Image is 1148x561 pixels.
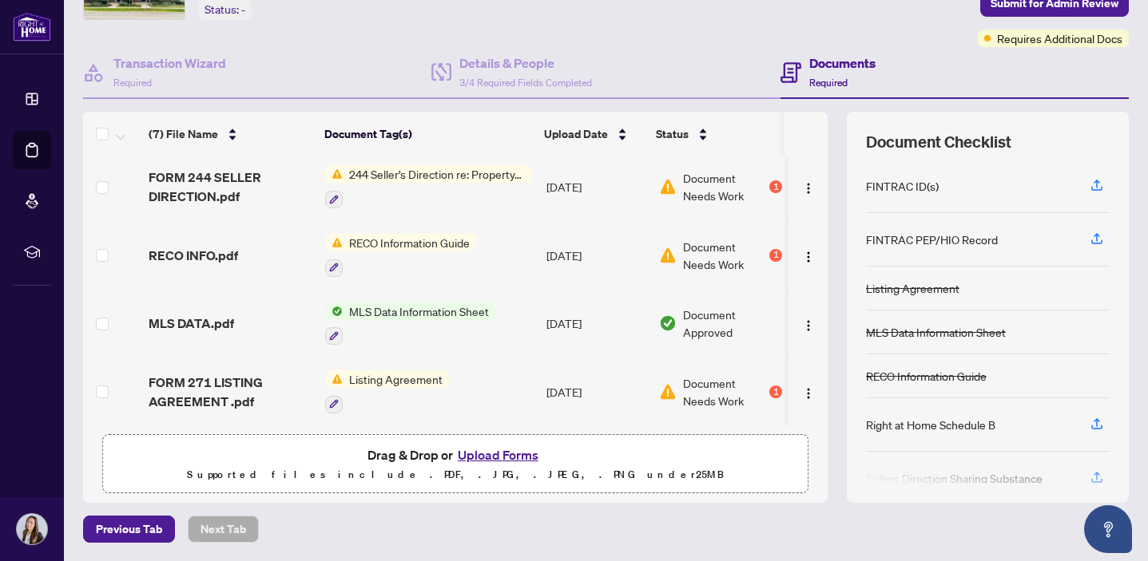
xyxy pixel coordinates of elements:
img: Status Icon [325,165,343,183]
p: Supported files include .PDF, .JPG, .JPEG, .PNG under 25 MB [113,465,798,484]
img: logo [13,12,51,41]
span: FORM 271 LISTING AGREEMENT .pdf [149,373,312,411]
span: Drag & Drop or [367,444,543,465]
img: Logo [802,319,815,332]
button: Logo [796,174,821,200]
span: Requires Additional Docs [997,30,1122,47]
img: Profile Icon [17,514,47,544]
span: Required [809,77,848,89]
span: Document Checklist [866,131,1011,153]
div: FINTRAC PEP/HIO Record [866,231,998,248]
td: [DATE] [540,290,653,358]
button: Previous Tab [83,516,175,543]
span: 244 Seller’s Direction re: Property/Offers [343,165,532,183]
div: RECO Information Guide [866,367,987,385]
span: Document Needs Work [683,238,767,273]
img: Document Status [659,383,677,401]
img: Logo [802,182,815,195]
img: Document Status [659,314,677,332]
span: Drag & Drop orUpload FormsSupported files include .PDF, .JPG, .JPEG, .PNG under25MB [103,435,808,494]
button: Status IconListing Agreement [325,370,449,413]
span: MLS Data Information Sheet [343,302,495,320]
button: Open asap [1084,505,1132,553]
th: (7) File Name [142,112,318,156]
span: - [241,2,245,17]
div: 1 [769,249,782,262]
img: Status Icon [325,234,343,251]
div: 1 [769,385,782,398]
h4: Transaction Wizard [113,53,226,73]
button: Logo [796,310,821,336]
button: Logo [796,379,821,405]
h4: Documents [809,53,876,73]
span: RECO Information Guide [343,234,476,251]
th: Document Tag(s) [318,112,538,156]
div: Listing Agreement [866,279,959,297]
span: MLS DATA.pdf [149,314,234,333]
img: Status Icon [325,370,343,388]
img: Logo [802,387,815,400]
button: Status IconRECO Information Guide [325,234,476,277]
td: [DATE] [540,358,653,426]
div: MLS Data Information Sheet [866,323,1006,341]
span: Listing Agreement [343,370,449,388]
span: Document Needs Work [683,374,767,409]
span: Required [113,77,152,89]
img: Status Icon [325,302,343,320]
span: FORM 244 SELLER DIRECTION.pdf [149,168,312,206]
button: Status IconMLS Data Information Sheet [325,302,495,346]
span: Document Approved [683,306,783,341]
h4: Details & People [459,53,592,73]
th: Status [649,112,785,156]
td: [DATE] [540,152,653,221]
button: Next Tab [188,516,259,543]
button: Status Icon244 Seller’s Direction re: Property/Offers [325,165,532,208]
img: Document Status [659,178,677,196]
span: (7) File Name [149,125,218,143]
button: Upload Forms [453,444,543,465]
img: Logo [802,251,815,263]
div: 1 [769,180,782,193]
div: FINTRAC ID(s) [866,177,939,195]
span: Previous Tab [96,516,162,542]
td: [DATE] [540,221,653,290]
button: Logo [796,243,821,268]
th: Upload Date [538,112,649,156]
span: Status [656,125,689,143]
span: RECO INFO.pdf [149,246,238,265]
span: Upload Date [544,125,608,143]
span: 3/4 Required Fields Completed [459,77,592,89]
img: Document Status [659,247,677,264]
div: Right at Home Schedule B [866,416,995,433]
span: Document Needs Work [683,169,767,204]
